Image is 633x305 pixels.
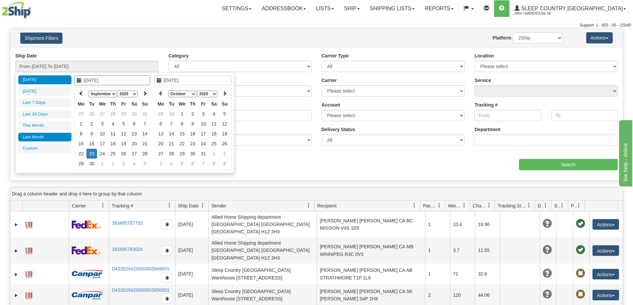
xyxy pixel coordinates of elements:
[118,159,129,169] td: 3
[10,188,623,200] div: grid grouping header
[187,109,198,119] td: 2
[322,52,349,59] label: Carrier Type
[86,129,97,139] td: 9
[26,289,32,300] a: Label
[459,200,470,211] a: Weight filter column settings
[140,109,150,119] td: 31
[538,202,543,209] span: Delivery Status
[450,211,475,237] td: 10.4
[20,33,62,44] button: Shipment Filters
[97,119,108,129] td: 3
[76,129,86,139] td: 8
[543,245,552,255] span: Unknown
[86,109,97,119] td: 26
[322,77,337,84] label: Carrier
[175,264,208,285] td: [DATE]
[156,109,166,119] td: 29
[177,109,187,119] td: 1
[198,139,209,149] td: 24
[523,200,535,211] a: Tracking Status filter column settings
[208,237,317,263] td: Allied Home Shipping department [GEOGRAPHIC_DATA] [GEOGRAPHIC_DATA] [GEOGRAPHIC_DATA] H1Z 3H3
[118,99,129,109] th: Fr
[118,119,129,129] td: 5
[15,52,37,59] label: Ship Date
[492,35,511,41] label: Platform
[423,202,437,209] span: Packages
[219,109,230,119] td: 5
[129,109,140,119] td: 30
[166,159,177,169] td: 4
[76,109,86,119] td: 25
[177,159,187,169] td: 5
[339,0,365,17] a: Ship
[86,119,97,129] td: 2
[209,119,219,129] td: 11
[108,129,118,139] td: 11
[26,245,32,255] a: Label
[72,291,103,299] img: 14 - Canpar
[118,129,129,139] td: 12
[18,75,71,84] li: [DATE]
[217,0,257,17] a: Settings
[448,202,462,209] span: Weight
[317,202,337,209] span: Recipient
[13,292,20,299] a: Expand
[420,0,459,17] a: Reports
[108,109,118,119] td: 28
[156,149,166,159] td: 27
[156,139,166,149] td: 20
[112,220,143,226] a: 393495757792
[543,269,552,278] span: Unknown
[129,149,140,159] td: 27
[112,266,169,271] a: D433029420000003949001
[2,2,31,18] img: logo2044.jpg
[434,200,445,211] a: Packages filter column settings
[187,149,198,159] td: 30
[576,245,585,255] span: Pickup Successfully created
[586,32,613,43] button: Actions
[178,202,198,209] span: Ship Date
[475,237,500,263] td: 12.55
[156,159,166,169] td: 3
[592,290,619,300] button: Actions
[198,149,209,159] td: 31
[208,264,317,285] td: Sleep Country [GEOGRAPHIC_DATA] Warehouse [STREET_ADDRESS]
[18,121,71,130] li: This Month
[97,159,108,169] td: 1
[576,269,585,278] span: Pickup Not Assigned
[140,159,150,169] td: 5
[322,102,340,108] label: Account
[219,149,230,159] td: 2
[425,264,450,285] td: 1
[161,219,172,229] button: Copy to clipboard
[187,139,198,149] td: 23
[209,99,219,109] th: Sa
[166,139,177,149] td: 21
[543,219,552,228] span: Unknown
[161,294,172,304] button: Copy to clipboard
[86,149,97,159] td: 23
[209,149,219,159] td: 1
[161,273,172,283] button: Copy to clipboard
[409,200,420,211] a: Recipient filter column settings
[483,200,495,211] a: Charge filter column settings
[475,264,500,285] td: 32.6
[175,211,208,237] td: [DATE]
[108,99,118,109] th: Th
[473,202,487,209] span: Charge
[72,270,103,278] img: 14 - Canpar
[317,211,425,237] td: [PERSON_NAME] [PERSON_NAME] CA BC MISSION V4S 1E8
[219,99,230,109] th: Su
[322,126,355,133] label: Delivery Status
[520,6,623,11] span: Sleep Country [GEOGRAPHIC_DATA]
[475,211,500,237] td: 18.96
[108,119,118,129] td: 4
[118,139,129,149] td: 19
[13,248,20,254] a: Expand
[209,129,219,139] td: 18
[112,287,169,293] a: D433029420000003950001
[164,200,175,211] a: Tracking # filter column settings
[140,119,150,129] td: 7
[592,219,619,230] button: Actions
[76,159,86,169] td: 29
